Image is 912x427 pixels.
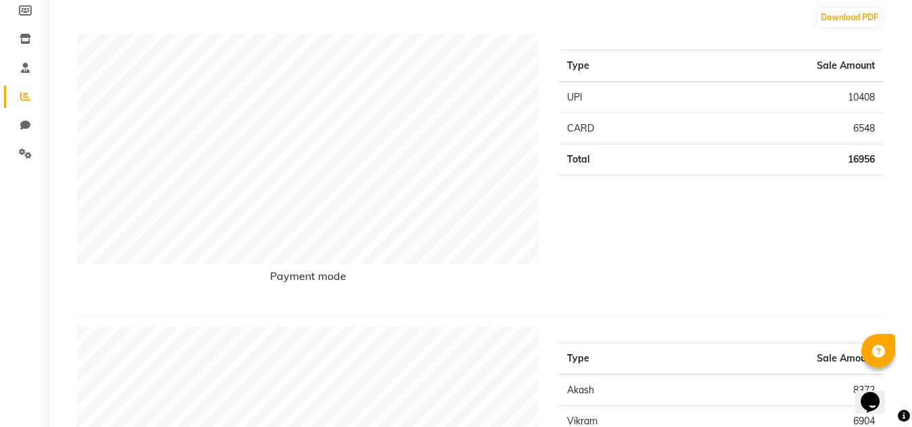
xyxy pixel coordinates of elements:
[817,8,882,27] button: Download PDF
[559,82,678,113] td: UPI
[678,144,883,175] td: 16956
[559,51,678,82] th: Type
[77,270,539,288] h6: Payment mode
[559,374,738,406] td: Akash
[855,373,898,414] iframe: chat widget
[738,374,883,406] td: 8372
[559,343,738,375] th: Type
[559,113,678,144] td: CARD
[678,113,883,144] td: 6548
[559,144,678,175] td: Total
[678,51,883,82] th: Sale Amount
[678,82,883,113] td: 10408
[738,343,883,375] th: Sale Amount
